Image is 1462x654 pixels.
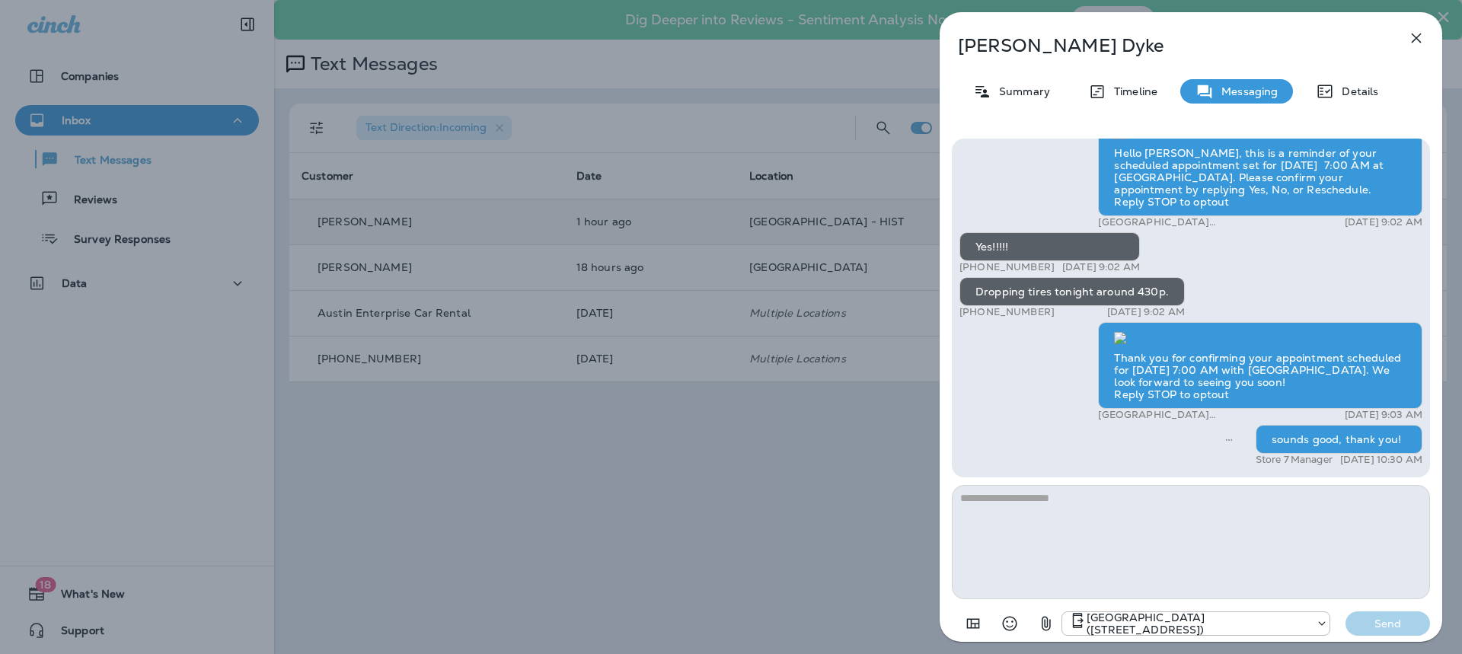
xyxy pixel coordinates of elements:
[1062,261,1140,273] p: [DATE] 9:02 AM
[1256,454,1333,466] p: Store 7 Manager
[1098,409,1292,421] p: [GEOGRAPHIC_DATA] ([STREET_ADDRESS])
[1114,332,1126,344] img: twilio-download
[1225,432,1233,445] span: Sent
[1098,118,1422,217] div: Hello [PERSON_NAME], this is a reminder of your scheduled appointment set for [DATE] 7:00 AM at [...
[1106,85,1157,97] p: Timeline
[959,261,1055,273] p: [PHONE_NUMBER]
[1062,611,1330,636] div: +1 (402) 496-2450
[1214,85,1278,97] p: Messaging
[994,608,1025,639] button: Select an emoji
[958,35,1374,56] p: [PERSON_NAME] Dyke
[1107,306,1185,318] p: [DATE] 9:02 AM
[1345,409,1422,421] p: [DATE] 9:03 AM
[959,306,1055,318] p: [PHONE_NUMBER]
[991,85,1050,97] p: Summary
[1098,322,1422,409] div: Thank you for confirming your appointment scheduled for [DATE] 7:00 AM with [GEOGRAPHIC_DATA]. We...
[959,277,1185,306] div: Dropping tires tonight around 430p.
[958,608,988,639] button: Add in a premade template
[1334,85,1378,97] p: Details
[1256,425,1422,454] div: sounds good, thank you!
[1345,216,1422,228] p: [DATE] 9:02 AM
[1340,454,1422,466] p: [DATE] 10:30 AM
[1087,611,1308,636] p: [GEOGRAPHIC_DATA] ([STREET_ADDRESS])
[959,232,1140,261] div: Yes!!!!!
[1098,216,1292,228] p: [GEOGRAPHIC_DATA] ([STREET_ADDRESS])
